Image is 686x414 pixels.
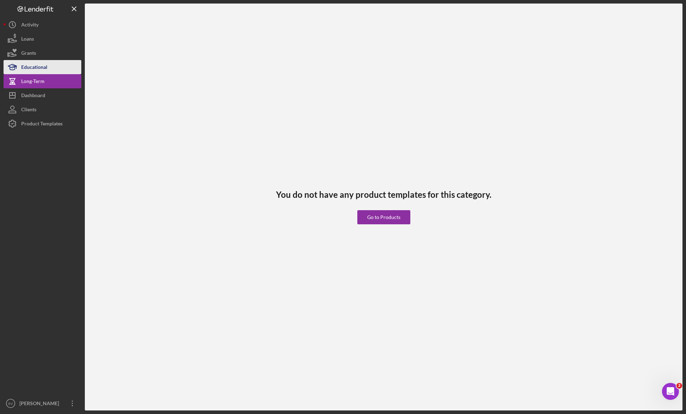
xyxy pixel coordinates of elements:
button: Grants [4,46,81,60]
textarea: Message… [6,211,135,223]
div: [PERSON_NAME] [18,396,64,412]
button: Clients [4,102,81,117]
button: Loans [4,32,81,46]
span: More in the Help Center [49,49,116,55]
button: Start recording [45,226,51,231]
div: Loans [21,32,34,48]
button: Go to Products [357,210,410,224]
button: Activity [4,18,81,32]
div: Best, [11,136,110,143]
div: Hi [PERSON_NAME],I'm so sorry that you are experiencing the issue! Can you let me know which shee... [6,83,116,154]
a: Go to Products [357,200,410,224]
button: Upload attachment [34,226,39,231]
text: EV [8,402,13,406]
div: Long-Term [21,74,45,90]
p: Active 12h ago [34,9,69,16]
div: Educational [21,60,47,76]
b: [PERSON_NAME] [30,69,70,74]
button: EV[PERSON_NAME] [4,396,81,410]
h1: [PERSON_NAME] [34,4,80,9]
h3: You do not have any product templates for this category. [276,190,491,200]
div: Hi [PERSON_NAME], [11,87,110,94]
div: Ellie says… [6,159,136,187]
div: Go to Products [367,210,400,224]
button: Product Templates [4,117,81,131]
div: Grants [21,46,36,62]
div: Thank you, [PERSON_NAME]. I am reporting this to our product team. Appreciate your patience! [11,192,110,213]
div: Hi [PERSON_NAME], thanks for your message. Yes - the "Credit Memo" tab. [31,164,130,177]
div: Close [124,3,137,16]
div: Thank you, [PERSON_NAME]. I am reporting this to our product team. Appreciate your patience! [6,188,116,217]
div: I'm so sorry that you are experiencing the issue! Can you let me know which sheets tab you were w... [11,97,110,132]
button: Gif picker [22,226,28,231]
div: Product Templates [21,117,63,132]
button: Long-Term [4,74,81,88]
iframe: Intercom live chat [662,383,679,400]
button: Home [111,3,124,16]
span: 2 [676,383,682,389]
button: Educational [4,60,81,74]
div: Christina says… [6,83,136,160]
img: Profile image for Christina [21,68,28,75]
button: go back [5,3,18,16]
div: Edit a Client's Checklist [22,25,135,43]
img: Profile image for Christina [20,4,31,15]
div: Dashboard [21,88,45,104]
button: Emoji picker [11,226,17,231]
button: Dashboard [4,88,81,102]
a: More in the Help Center [22,43,135,61]
img: Profile image for Operator [6,46,17,58]
div: Clients [21,102,36,118]
div: [PERSON_NAME] [11,143,110,150]
strong: Edit a Client's Checklist [29,31,95,37]
div: Christina says… [6,188,136,232]
div: Hi [PERSON_NAME], thanks for your message. Yes - the "Credit Memo" tab. [25,159,136,182]
div: Christina says… [6,67,136,83]
div: Activity [21,18,39,34]
div: joined the conversation [30,68,121,75]
button: Send a message… [121,223,133,234]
